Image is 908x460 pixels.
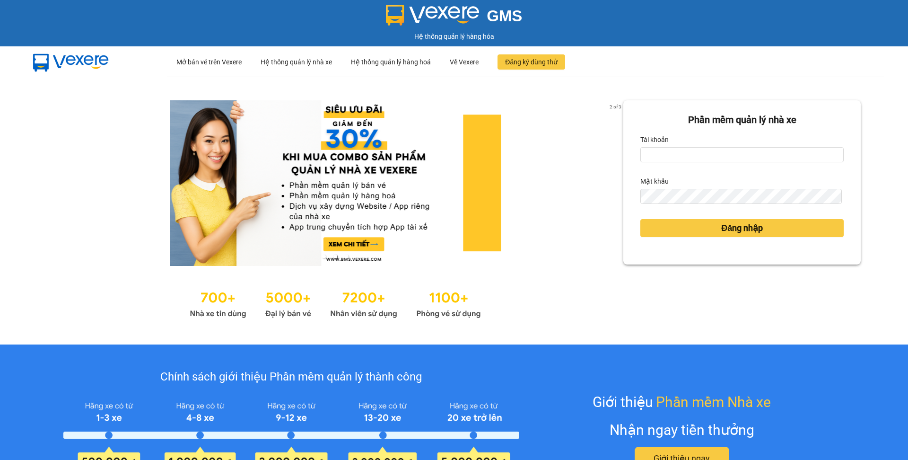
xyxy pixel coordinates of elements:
[607,100,623,113] p: 2 of 3
[386,5,480,26] img: logo 2
[656,391,771,413] span: Phần mềm Nhà xe
[487,7,522,25] span: GMS
[640,147,844,162] input: Tài khoản
[2,31,906,42] div: Hệ thống quản lý hàng hóa
[176,47,242,77] div: Mở bán vé trên Vexere
[386,14,523,22] a: GMS
[593,391,771,413] div: Giới thiệu
[610,419,754,441] div: Nhận ngay tiền thưởng
[333,255,337,258] li: slide item 2
[261,47,332,77] div: Hệ thống quản lý nhà xe
[610,100,623,266] button: next slide / item
[640,132,669,147] label: Tài khoản
[498,54,565,70] button: Đăng ký dùng thử
[640,219,844,237] button: Đăng nhập
[345,255,349,258] li: slide item 3
[47,100,61,266] button: previous slide / item
[190,285,481,321] img: Statistics.png
[640,113,844,127] div: Phần mềm quản lý nhà xe
[351,47,431,77] div: Hệ thống quản lý hàng hoá
[63,368,519,386] div: Chính sách giới thiệu Phần mềm quản lý thành công
[640,189,841,204] input: Mật khẩu
[640,174,669,189] label: Mật khẩu
[322,255,326,258] li: slide item 1
[721,221,763,235] span: Đăng nhập
[24,46,118,78] img: mbUUG5Q.png
[505,57,558,67] span: Đăng ký dùng thử
[450,47,479,77] div: Về Vexere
